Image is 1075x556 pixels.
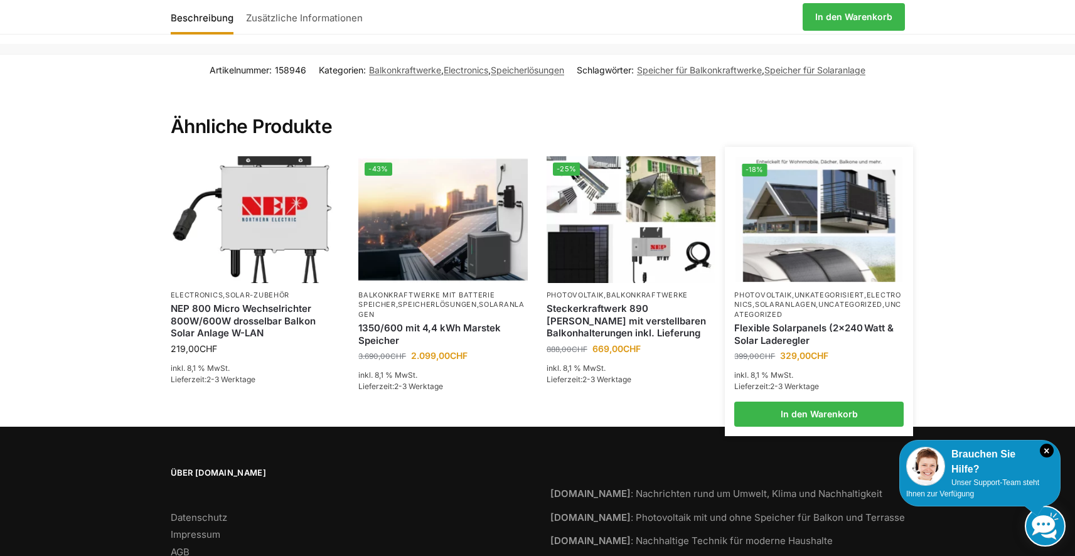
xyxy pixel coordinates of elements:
p: , [547,291,716,300]
span: 158946 [275,65,306,75]
span: CHF [623,343,641,354]
span: Über [DOMAIN_NAME] [171,467,525,479]
a: 1350/600 mit 4,4 kWh Marstek Speicher [358,322,528,346]
bdi: 329,00 [780,350,828,361]
a: Electronics [444,65,488,75]
strong: [DOMAIN_NAME] [550,488,631,500]
a: Steckerkraftwerk 890 Watt mit verstellbaren Balkonhalterungen inkl. Lieferung [547,302,716,339]
span: Schlagwörter: , [577,63,865,77]
a: Speicherlösungen [398,300,476,309]
p: inkl. 8,1 % MwSt. [547,363,716,374]
a: Speicher für Balkonkraftwerke [637,65,762,75]
span: Lieferzeit: [171,375,255,384]
span: Kategorien: , , [319,63,564,77]
img: Customer service [906,447,945,486]
p: , [171,291,340,300]
a: -18%Flexible Solar Module für Wohnmobile Camping Balkon [736,158,902,282]
span: CHF [811,350,828,361]
a: Electronics [734,291,901,309]
span: 2-3 Werktage [394,382,443,391]
a: -43%Balkonkraftwerk mit Marstek Speicher [358,156,528,283]
span: Lieferzeit: [358,382,443,391]
p: inkl. 8,1 % MwSt. [734,370,904,381]
a: NEP 800 Micro Wechselrichter 800W/600W drosselbar Balkon Solar Anlage W-LAN [171,302,340,339]
a: In den Warenkorb legen: „Flexible Solarpanels (2×240 Watt & Solar Laderegler“ [734,402,904,427]
h2: Ähnliche Produkte [171,85,905,139]
span: Lieferzeit: [547,375,631,384]
a: Balkonkraftwerke [369,65,441,75]
strong: [DOMAIN_NAME] [550,535,631,547]
bdi: 2.099,00 [411,350,468,361]
a: Solaranlagen [755,300,816,309]
span: CHF [200,343,217,354]
a: Balkonkraftwerke [606,291,688,299]
bdi: 888,00 [547,345,587,354]
a: Electronics [171,291,223,299]
img: Flexible Solar Module für Wohnmobile Camping Balkon [736,158,902,282]
span: 2-3 Werktage [206,375,255,384]
a: Uncategorized [818,300,882,309]
a: Solaranlagen [358,300,525,318]
a: Photovoltaik [734,291,791,299]
span: 2-3 Werktage [582,375,631,384]
p: , , , , , [734,291,904,319]
span: Artikelnummer: [210,63,306,77]
a: Datenschutz [171,511,227,523]
p: , , [358,291,528,319]
span: CHF [572,345,587,354]
bdi: 399,00 [734,351,775,361]
div: Brauchen Sie Hilfe? [906,447,1054,477]
p: inkl. 8,1 % MwSt. [358,370,528,381]
a: [DOMAIN_NAME]: Photovoltaik mit und ohne Speicher für Balkon und Terrasse [550,511,905,523]
a: Unkategorisiert [794,291,865,299]
a: Photovoltaik [547,291,604,299]
a: Solar-Zubehör [225,291,289,299]
span: CHF [390,351,406,361]
img: Balkonkraftwerk mit Marstek Speicher [358,156,528,283]
strong: [DOMAIN_NAME] [550,511,631,523]
a: Flexible Solarpanels (2×240 Watt & Solar Laderegler [734,322,904,346]
a: Speicherlösungen [491,65,564,75]
bdi: 3.690,00 [358,351,406,361]
img: 860 Watt Komplett mit Balkonhalterung [547,156,716,283]
a: Impressum [171,528,220,540]
span: Lieferzeit: [734,382,819,391]
a: [DOMAIN_NAME]: Nachrichten rund um Umwelt, Klima und Nachhaltigkeit [550,488,882,500]
bdi: 219,00 [171,343,217,354]
span: 2-3 Werktage [770,382,819,391]
span: Unser Support-Team steht Ihnen zur Verfügung [906,478,1039,498]
a: Speicher für Solaranlage [764,65,865,75]
p: inkl. 8,1 % MwSt. [171,363,340,374]
a: [DOMAIN_NAME]: Nachhaltige Technik für moderne Haushalte [550,535,833,547]
bdi: 669,00 [592,343,641,354]
span: CHF [759,351,775,361]
a: -25%860 Watt Komplett mit Balkonhalterung [547,156,716,283]
a: Uncategorized [734,300,901,318]
span: CHF [450,350,468,361]
a: Balkonkraftwerke mit Batterie Speicher [358,291,495,309]
img: NEP 800 Drosselbar auf 600 Watt [171,156,340,283]
i: Schließen [1040,444,1054,457]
